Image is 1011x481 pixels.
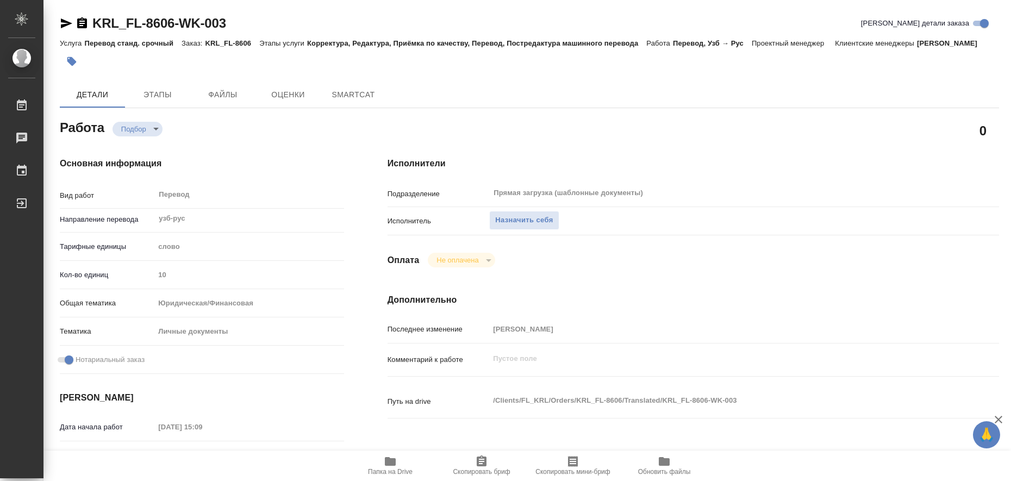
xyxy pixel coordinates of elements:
button: Скопировать мини-бриф [527,451,619,481]
button: 🙏 [973,421,1000,448]
input: Пустое поле [489,321,948,337]
span: Скопировать мини-бриф [535,468,610,476]
span: Файлы [197,88,249,102]
p: Общая тематика [60,298,154,309]
p: Комментарий к работе [388,354,490,365]
p: Проектный менеджер [752,39,827,47]
div: Личные документы [154,322,344,341]
p: Перевод, Узб → Рус [673,39,752,47]
p: Услуга [60,39,84,47]
button: Скопировать ссылку для ЯМессенджера [60,17,73,30]
span: Нотариальный заказ [76,354,145,365]
h4: Исполнители [388,157,999,170]
p: Дата начала работ [60,422,154,433]
a: KRL_FL-8606-WK-003 [92,16,226,30]
span: [PERSON_NAME] детали заказа [861,18,969,29]
p: Клиентские менеджеры [835,39,917,47]
p: Тематика [60,326,154,337]
p: Этапы услуги [259,39,307,47]
h4: Дополнительно [388,293,999,307]
h4: Оплата [388,254,420,267]
span: 🙏 [977,423,996,446]
h2: 0 [979,121,987,140]
button: Добавить тэг [60,49,84,73]
span: Этапы [132,88,184,102]
button: Скопировать бриф [436,451,527,481]
button: Папка на Drive [345,451,436,481]
div: Юридическая/Финансовая [154,294,344,313]
button: Обновить файлы [619,451,710,481]
h4: Основная информация [60,157,344,170]
span: Детали [66,88,118,102]
span: Оценки [262,88,314,102]
span: Папка на Drive [368,468,413,476]
span: SmartCat [327,88,379,102]
button: Подбор [118,124,149,134]
p: Заказ: [182,39,205,47]
p: Тарифные единицы [60,241,154,252]
p: Корректура, Редактура, Приёмка по качеству, Перевод, Постредактура машинного перевода [307,39,646,47]
h2: Работа [60,117,104,136]
textarea: /Clients/FL_KRL/Orders/KRL_FL-8606/Translated/KRL_FL-8606-WK-003 [489,391,948,410]
p: KRL_FL-8606 [205,39,260,47]
p: Последнее изменение [388,324,490,335]
input: Пустое поле [154,419,249,435]
button: Скопировать ссылку [76,17,89,30]
input: Пустое поле [154,450,249,466]
p: Работа [646,39,673,47]
input: Пустое поле [154,267,344,283]
p: Перевод станд. срочный [84,39,182,47]
span: Скопировать бриф [453,468,510,476]
p: Вид работ [60,190,154,201]
p: Кол-во единиц [60,270,154,280]
h4: [PERSON_NAME] [60,391,344,404]
div: слово [154,238,344,256]
div: Подбор [113,122,163,136]
button: Назначить себя [489,211,559,230]
div: Подбор [428,253,495,267]
p: [PERSON_NAME] [917,39,985,47]
p: Подразделение [388,189,490,199]
span: Обновить файлы [638,468,691,476]
p: Путь на drive [388,396,490,407]
span: Назначить себя [495,214,553,227]
p: Исполнитель [388,216,490,227]
button: Не оплачена [433,255,482,265]
p: Направление перевода [60,214,154,225]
